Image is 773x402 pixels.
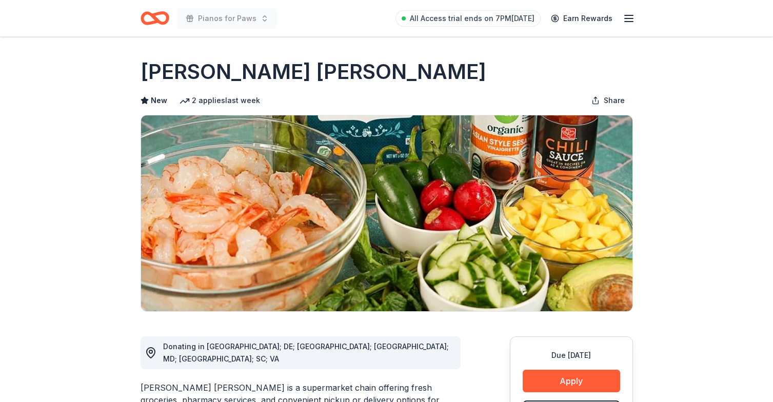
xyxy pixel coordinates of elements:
span: Pianos for Paws [198,12,256,25]
button: Apply [523,370,620,392]
span: New [151,94,167,107]
button: Pianos for Paws [177,8,277,29]
div: Due [DATE] [523,349,620,361]
span: Share [604,94,625,107]
img: Image for Harris Teeter [141,115,632,311]
a: Home [141,6,169,30]
div: 2 applies last week [180,94,260,107]
span: All Access trial ends on 7PM[DATE] [410,12,534,25]
h1: [PERSON_NAME] [PERSON_NAME] [141,57,486,86]
span: Donating in [GEOGRAPHIC_DATA]; DE; [GEOGRAPHIC_DATA]; [GEOGRAPHIC_DATA]; MD; [GEOGRAPHIC_DATA]; S... [163,342,449,363]
a: All Access trial ends on 7PM[DATE] [395,10,541,27]
a: Earn Rewards [545,9,619,28]
button: Share [583,90,633,111]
